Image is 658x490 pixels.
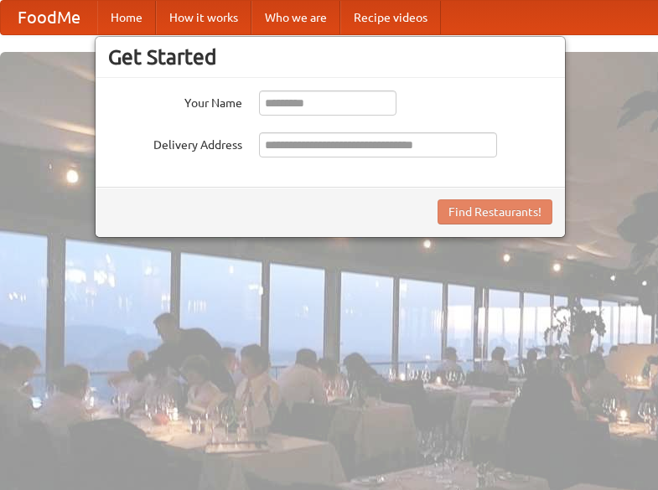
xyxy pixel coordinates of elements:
[340,1,441,34] a: Recipe videos
[251,1,340,34] a: Who we are
[1,1,97,34] a: FoodMe
[108,44,552,70] h3: Get Started
[108,132,242,153] label: Delivery Address
[108,90,242,111] label: Your Name
[97,1,156,34] a: Home
[438,199,552,224] button: Find Restaurants!
[156,1,251,34] a: How it works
